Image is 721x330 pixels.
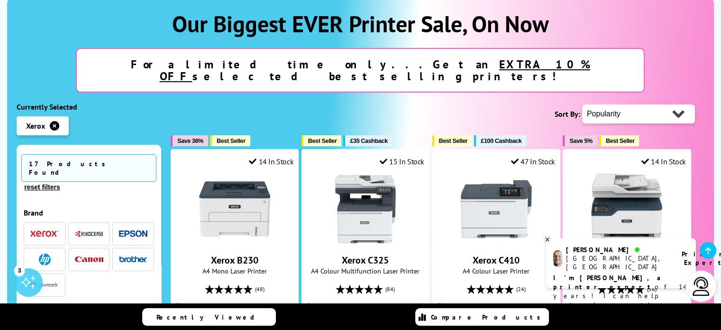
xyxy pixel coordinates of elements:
span: A4 Mono Laser Printer [176,266,293,275]
div: Brand [24,208,154,217]
span: Compare Products [431,313,546,321]
p: of 14 years! I can help you choose the right product [553,273,689,319]
img: ashley-livechat.png [553,250,562,267]
span: (48) [255,280,264,298]
img: Xerox [30,230,59,237]
a: Recently Viewed [142,308,276,326]
span: A4 Colour Multifunction Laser Printer [307,266,424,275]
a: Xerox B230 [211,254,258,266]
div: [PERSON_NAME] [566,245,670,254]
a: Xerox C325 [330,237,401,246]
h1: Our Biggest EVER Printer Sale, On Now [17,9,704,38]
div: Currently Selected [17,102,161,112]
div: 14 In Stock [641,157,685,166]
div: 3 [14,265,25,275]
span: (84) [385,280,395,298]
div: 15 In Stock [380,157,424,166]
button: HP [27,253,62,266]
a: Xerox C410 [461,237,532,246]
strong: For a limited time only...Get an selected best selling printers! [131,57,590,84]
button: Epson [116,227,150,240]
div: [GEOGRAPHIC_DATA], [GEOGRAPHIC_DATA] [566,254,670,271]
a: Xerox C410 [473,254,520,266]
a: Xerox C325 [342,254,389,266]
span: A4 Colour Laser Printer [438,266,555,275]
img: Brother [119,256,147,263]
img: Canon [75,256,103,263]
span: Best Seller [308,137,337,144]
img: Xerox C410 [461,173,532,245]
img: Xerox C325 [330,173,401,245]
a: Xerox C235 [591,237,662,246]
span: Save 5% [569,137,592,144]
button: Best Seller [210,135,250,146]
button: Best Seller [301,135,342,146]
div: 14 In Stock [249,157,293,166]
button: £100 Cashback [474,135,526,146]
img: Lexmark [30,282,59,288]
img: Xerox C235 [591,173,662,245]
span: Sort By: [555,109,580,119]
span: (24) [516,280,526,298]
span: Best Seller [439,137,468,144]
span: Recently Viewed [156,313,264,321]
button: Save 36% [171,135,208,146]
span: Best Seller [606,137,635,144]
a: Xerox B230 [199,237,270,246]
img: Xerox B230 [199,173,270,245]
b: I'm [PERSON_NAME], a printer expert [553,273,664,291]
span: 17 Products Found [21,154,156,182]
button: Xerox [27,227,62,240]
span: Xerox [26,121,45,131]
u: EXTRA 10% OFF [159,57,590,84]
button: Canon [72,253,106,266]
img: Kyocera [75,230,103,237]
img: HP [39,254,51,265]
img: user-headset-light.svg [692,277,711,296]
button: Best Seller [432,135,473,146]
span: Save 36% [177,137,203,144]
button: Brother [116,253,150,266]
button: Lexmark [27,279,62,292]
button: Save 5% [563,135,597,146]
img: Epson [119,230,147,237]
button: £35 Cashback [343,135,392,146]
button: Kyocera [72,227,106,240]
span: £35 Cashback [350,137,387,144]
span: £100 Cashback [481,137,521,144]
button: Best Seller [599,135,639,146]
a: Compare Products [415,308,549,326]
button: reset filters [21,183,63,191]
div: 47 In Stock [511,157,555,166]
span: Best Seller [217,137,246,144]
